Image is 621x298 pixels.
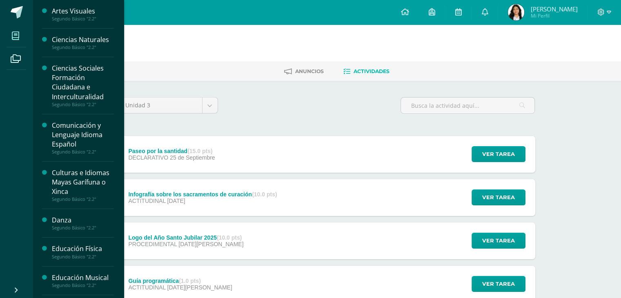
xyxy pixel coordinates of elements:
a: Unidad 3 [119,98,218,113]
span: PROCEDIMENTAL [128,241,177,247]
span: ACTITUDINAL [128,198,165,204]
div: Infografía sobre los sacramentos de curación [128,191,277,198]
input: Busca la actividad aquí... [401,98,534,113]
div: Guía programática [128,278,232,284]
button: Ver tarea [472,233,525,249]
a: Actividades [343,65,390,78]
strong: (10.0 pts) [217,234,242,241]
div: Segundo Básico "2.2" [52,102,114,107]
span: Ver tarea [482,233,515,248]
span: [DATE] [167,198,185,204]
div: Educación Física [52,244,114,254]
a: Anuncios [284,65,324,78]
strong: (1.0 pts) [179,278,201,284]
a: Educación MusicalSegundo Básico "2.2" [52,273,114,288]
div: Artes Visuales [52,7,114,16]
span: Mi Perfil [530,12,577,19]
div: Logo del Año Santo Jubilar 2025 [128,234,243,241]
span: [PERSON_NAME] [530,5,577,13]
span: Actividades [354,68,390,74]
button: Ver tarea [472,189,525,205]
a: Artes VisualesSegundo Básico "2.2" [52,7,114,22]
button: Ver tarea [472,146,525,162]
a: DanzaSegundo Básico "2.2" [52,216,114,231]
div: Culturas e Idiomas Mayas Garífuna o Xinca [52,168,114,196]
div: Segundo Básico "2.2" [52,16,114,22]
span: 25 de Septiembre [170,154,215,161]
button: Ver tarea [472,276,525,292]
div: Segundo Básico "2.2" [52,282,114,288]
div: Ciencias Naturales [52,35,114,44]
div: Paseo por la santidad [128,148,215,154]
a: Educación FísicaSegundo Básico "2.2" [52,244,114,259]
span: Unidad 3 [125,98,196,113]
div: Segundo Básico "2.2" [52,254,114,260]
div: Danza [52,216,114,225]
a: Comunicación y Lenguaje Idioma EspañolSegundo Básico "2.2" [52,121,114,155]
div: Segundo Básico "2.2" [52,225,114,231]
strong: (10.0 pts) [252,191,277,198]
div: Comunicación y Lenguaje Idioma Español [52,121,114,149]
span: ACTITUDINAL [128,284,165,291]
a: Ciencias Sociales Formación Ciudadana e InterculturalidadSegundo Básico "2.2" [52,64,114,107]
a: Ciencias NaturalesSegundo Básico "2.2" [52,35,114,50]
span: [DATE][PERSON_NAME] [167,284,232,291]
a: Culturas e Idiomas Mayas Garífuna o XincaSegundo Básico "2.2" [52,168,114,202]
span: Ver tarea [482,276,515,291]
span: Anuncios [295,68,324,74]
span: Ver tarea [482,147,515,162]
strong: (15.0 pts) [187,148,212,154]
span: DECLARATIVO [128,154,168,161]
img: 3a72b48807cd0d3fd465ac923251c131.png [508,4,524,20]
div: Segundo Básico "2.2" [52,149,114,155]
span: Ver tarea [482,190,515,205]
div: Segundo Básico "2.2" [52,196,114,202]
span: [DATE][PERSON_NAME] [178,241,243,247]
div: Educación Musical [52,273,114,282]
div: Ciencias Sociales Formación Ciudadana e Interculturalidad [52,64,114,101]
div: Segundo Básico "2.2" [52,44,114,50]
